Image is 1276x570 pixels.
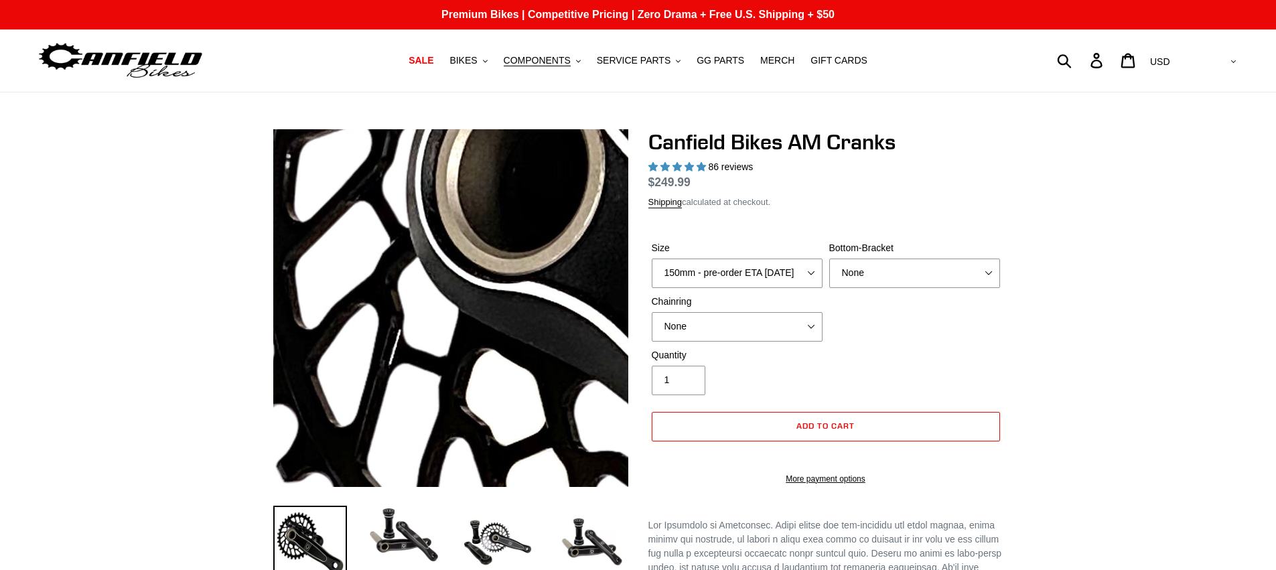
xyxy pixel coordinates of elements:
[652,473,1000,485] a: More payment options
[648,129,1003,155] h1: Canfield Bikes AM Cranks
[652,295,823,309] label: Chainring
[652,412,1000,441] button: Add to cart
[754,52,801,70] a: MERCH
[760,55,794,66] span: MERCH
[690,52,751,70] a: GG PARTS
[402,52,440,70] a: SALE
[796,421,855,431] span: Add to cart
[804,52,874,70] a: GIFT CARDS
[652,348,823,362] label: Quantity
[648,175,691,189] span: $249.99
[367,506,441,565] img: Load image into Gallery viewer, Canfield Cranks
[697,55,744,66] span: GG PARTS
[648,197,683,208] a: Shipping
[449,55,477,66] span: BIKES
[37,40,204,82] img: Canfield Bikes
[648,196,1003,209] div: calculated at checkout.
[597,55,670,66] span: SERVICE PARTS
[504,55,571,66] span: COMPONENTS
[829,241,1000,255] label: Bottom-Bracket
[708,161,753,172] span: 86 reviews
[497,52,587,70] button: COMPONENTS
[409,55,433,66] span: SALE
[1064,46,1098,75] input: Search
[810,55,867,66] span: GIFT CARDS
[648,161,709,172] span: 4.97 stars
[590,52,687,70] button: SERVICE PARTS
[652,241,823,255] label: Size
[443,52,494,70] button: BIKES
